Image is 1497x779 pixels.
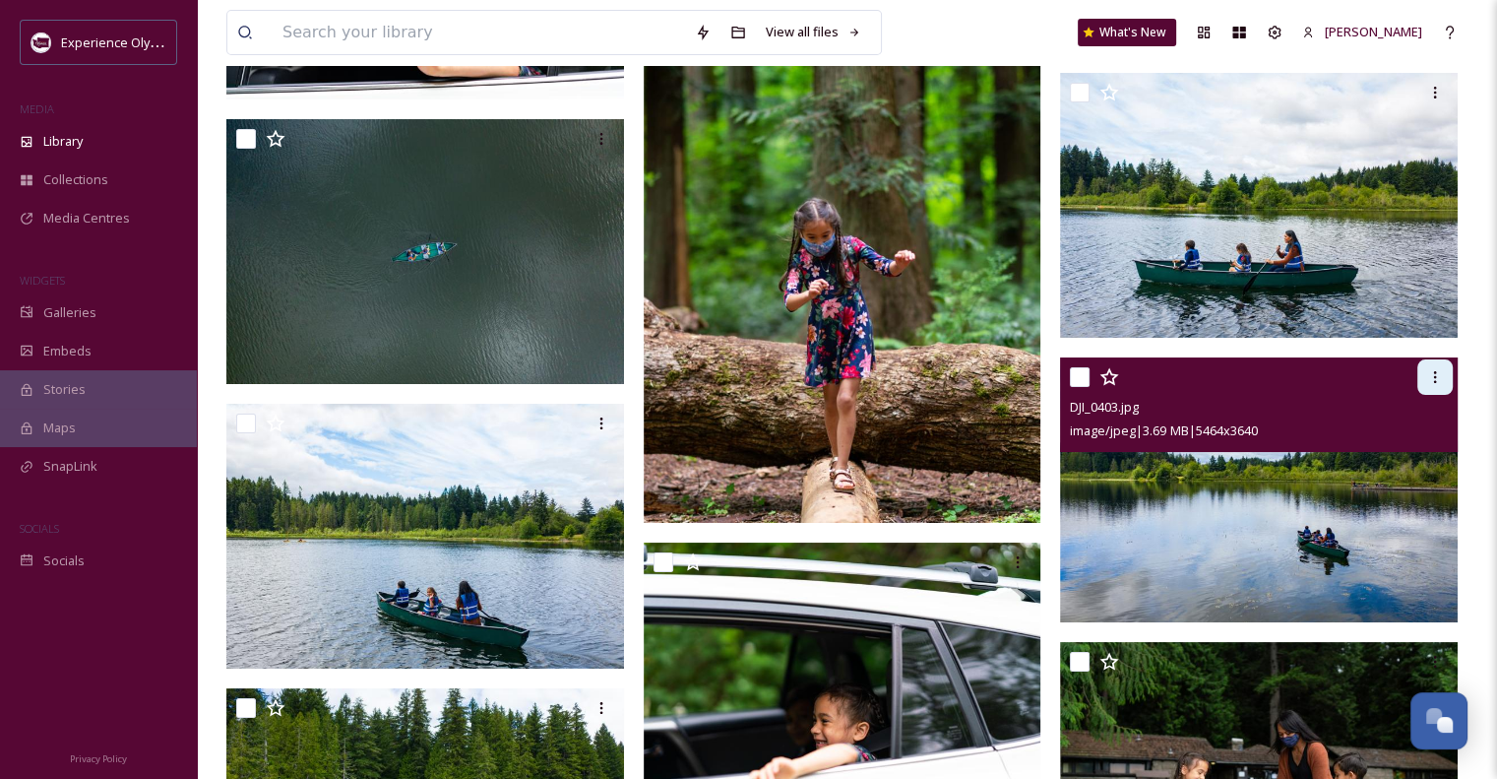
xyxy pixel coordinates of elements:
[226,404,624,669] img: DJI_0417.jpg
[1325,23,1422,40] span: [PERSON_NAME]
[1070,422,1257,439] span: image/jpeg | 3.69 MB | 5464 x 3640
[31,32,51,52] img: download.jpeg
[1060,357,1458,622] img: DJI_0403.jpg
[43,170,108,189] span: Collections
[43,457,97,476] span: SnapLink
[1410,692,1467,749] button: Open Chat
[70,752,127,765] span: Privacy Policy
[1292,13,1432,51] a: [PERSON_NAME]
[61,32,178,51] span: Experience Olympia
[20,521,59,536] span: SOCIALS
[1060,73,1458,338] img: DJI_0413.jpg
[20,273,65,288] span: WIDGETS
[43,303,96,322] span: Galleries
[273,11,685,54] input: Search your library
[1078,19,1176,46] a: What's New
[43,209,130,227] span: Media Centres
[43,132,83,151] span: Library
[1070,398,1139,416] span: DJI_0403.jpg
[43,380,86,399] span: Stories
[20,101,54,116] span: MEDIA
[226,119,624,384] img: DJI_0427.jpg
[756,13,871,51] a: View all files
[43,552,85,570] span: Socials
[43,342,92,360] span: Embeds
[70,746,127,769] a: Privacy Policy
[43,419,76,437] span: Maps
